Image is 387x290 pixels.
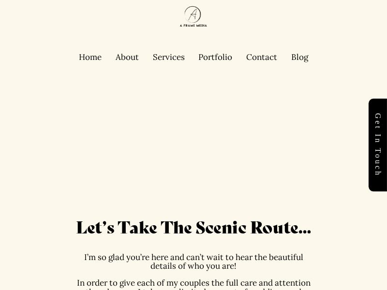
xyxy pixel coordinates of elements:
[198,52,232,62] a: Portfolio
[291,52,308,62] a: Blog
[72,216,315,237] h1: Let’s Take The Scenic Route…
[246,52,277,62] a: Contact
[79,52,102,62] a: Home
[116,52,139,62] a: About
[153,52,185,62] a: Services
[72,253,315,271] p: I’m so glad you’re here and can’t wait to hear the beautiful details of who you are!
[369,99,387,191] a: Get in touch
